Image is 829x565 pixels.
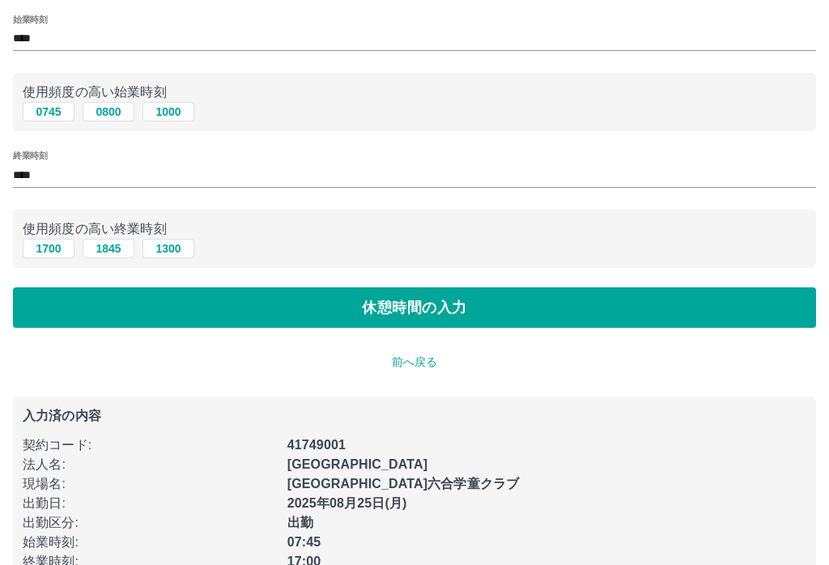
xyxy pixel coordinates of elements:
p: 法人名 : [23,455,278,474]
p: 入力済の内容 [23,410,806,423]
b: 07:45 [287,535,321,549]
p: 出勤日 : [23,494,278,513]
p: 出勤区分 : [23,513,278,533]
button: 1300 [142,239,194,258]
button: 1000 [142,102,194,121]
p: 現場名 : [23,474,278,494]
label: 終業時刻 [13,150,47,162]
p: 使用頻度の高い終業時刻 [23,219,806,239]
b: [GEOGRAPHIC_DATA] [287,457,428,471]
b: 出勤 [287,516,313,529]
button: 0800 [83,102,134,121]
button: 0745 [23,102,74,121]
p: 前へ戻る [13,354,816,371]
b: 41749001 [287,438,346,452]
label: 始業時刻 [13,13,47,25]
p: 使用頻度の高い始業時刻 [23,83,806,102]
b: 2025年08月25日(月) [287,496,407,510]
button: 休憩時間の入力 [13,287,816,328]
button: 1845 [83,239,134,258]
p: 契約コード : [23,435,278,455]
button: 1700 [23,239,74,258]
b: [GEOGRAPHIC_DATA]六合学童クラブ [287,477,520,491]
p: 始業時刻 : [23,533,278,552]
